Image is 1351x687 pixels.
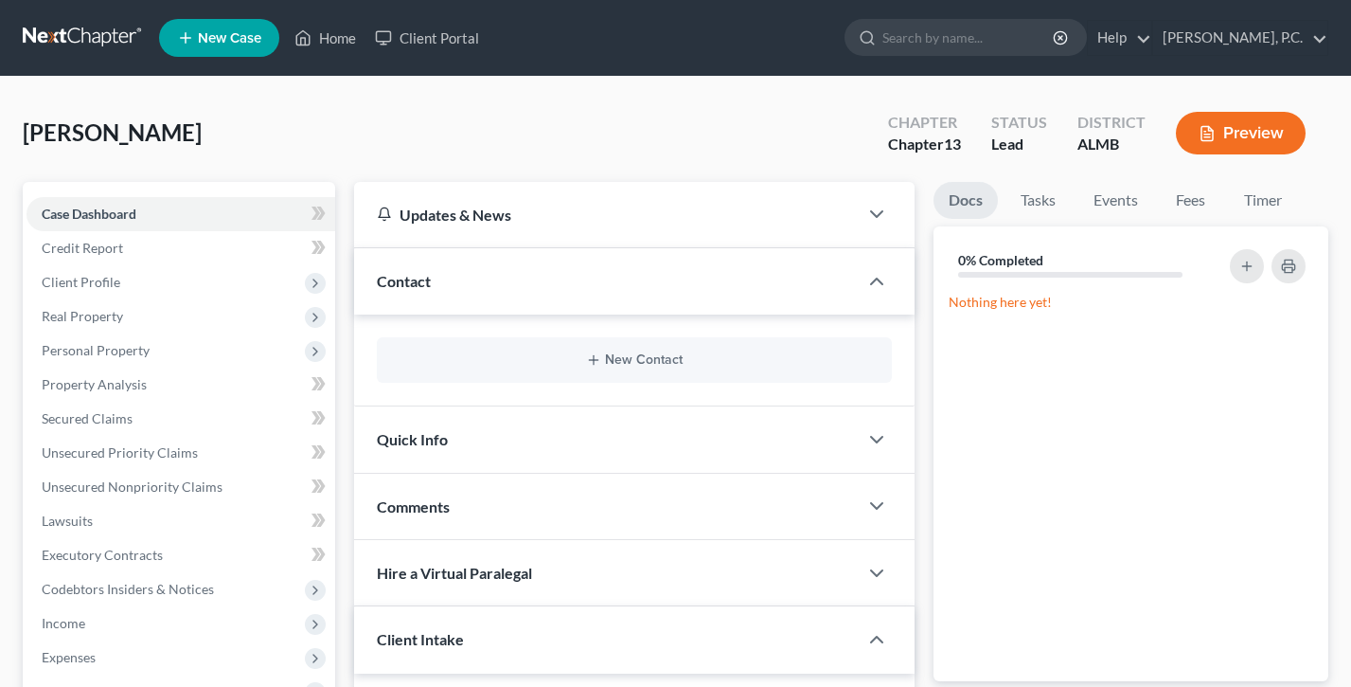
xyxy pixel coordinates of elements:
[27,368,335,402] a: Property Analysis
[1077,134,1146,155] div: ALMB
[198,31,261,45] span: New Case
[27,402,335,436] a: Secured Claims
[42,649,96,665] span: Expenses
[1176,112,1306,154] button: Preview
[42,308,123,324] span: Real Property
[991,134,1047,155] div: Lead
[42,206,136,222] span: Case Dashboard
[991,112,1047,134] div: Status
[42,342,150,358] span: Personal Property
[42,581,214,597] span: Codebtors Insiders & Notices
[42,513,93,529] span: Lawsuits
[944,135,961,153] span: 13
[42,444,198,461] span: Unsecured Priority Claims
[42,547,163,563] span: Executory Contracts
[365,21,489,55] a: Client Portal
[958,252,1043,268] strong: 0% Completed
[1161,182,1221,219] a: Fees
[42,410,133,426] span: Secured Claims
[42,274,120,290] span: Client Profile
[1088,21,1151,55] a: Help
[27,197,335,231] a: Case Dashboard
[27,231,335,265] a: Credit Report
[377,564,532,582] span: Hire a Virtual Paralegal
[1005,182,1071,219] a: Tasks
[377,272,431,290] span: Contact
[23,118,202,146] span: [PERSON_NAME]
[949,293,1313,312] p: Nothing here yet!
[27,538,335,572] a: Executory Contracts
[888,112,961,134] div: Chapter
[933,182,998,219] a: Docs
[1229,182,1297,219] a: Timer
[27,436,335,470] a: Unsecured Priority Claims
[1153,21,1327,55] a: [PERSON_NAME], P.C.
[27,470,335,504] a: Unsecured Nonpriority Claims
[377,630,464,648] span: Client Intake
[377,497,450,515] span: Comments
[42,479,222,495] span: Unsecured Nonpriority Claims
[1078,182,1153,219] a: Events
[285,21,365,55] a: Home
[888,134,961,155] div: Chapter
[1077,112,1146,134] div: District
[42,615,85,631] span: Income
[377,205,835,225] div: Updates & News
[377,430,448,448] span: Quick Info
[42,240,123,256] span: Credit Report
[42,376,147,392] span: Property Analysis
[27,504,335,538] a: Lawsuits
[392,353,877,368] button: New Contact
[882,20,1056,55] input: Search by name...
